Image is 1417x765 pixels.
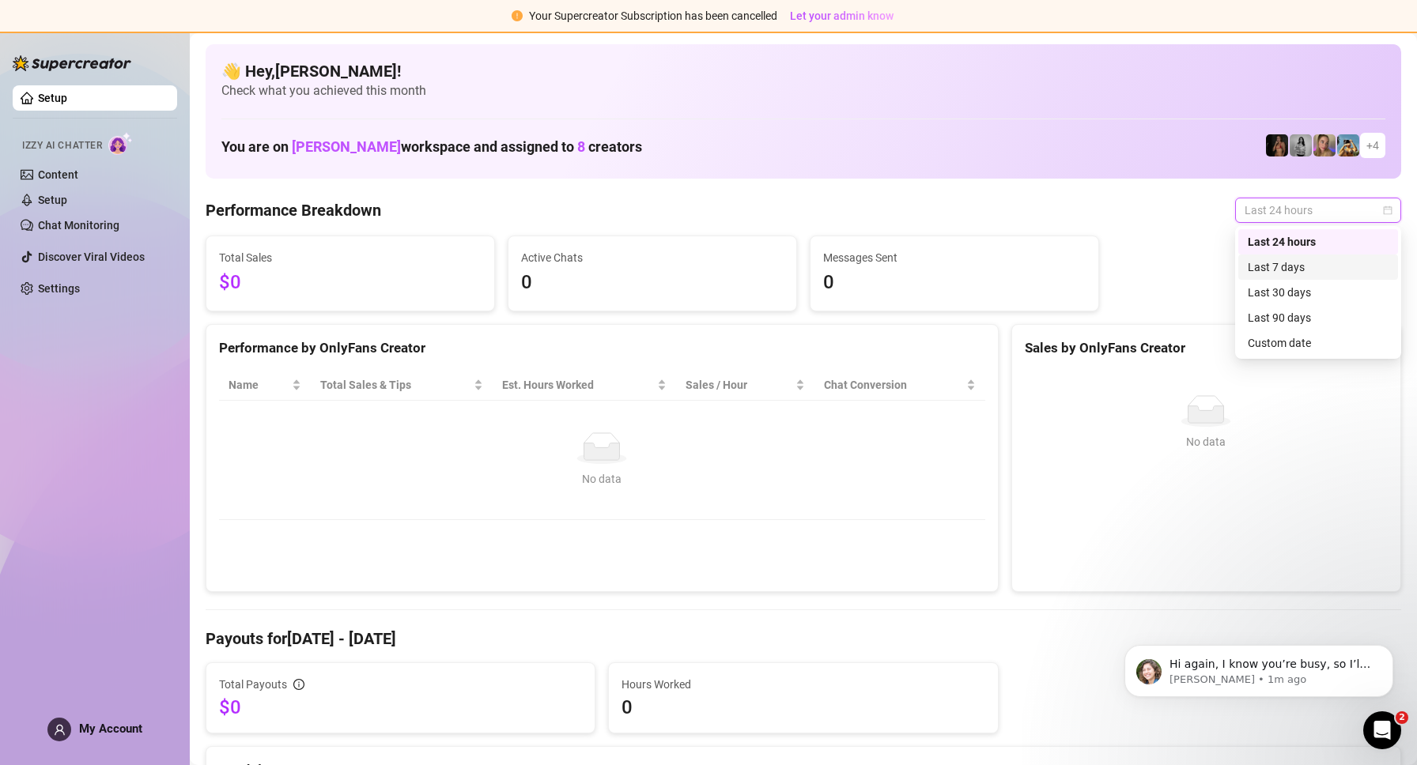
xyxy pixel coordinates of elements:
span: Last 24 hours [1245,198,1392,222]
span: Total Sales [219,249,482,266]
th: Name [219,370,311,401]
div: Sales by OnlyFans Creator [1025,337,1388,359]
a: Setup [38,92,67,104]
span: $0 [219,695,582,720]
div: Last 90 days [1248,309,1389,326]
span: Total Sales & Tips [320,376,470,394]
span: Check what you achieved this month [221,82,1385,100]
div: Custom date [1248,334,1389,352]
h4: Performance Breakdown [206,199,381,221]
span: info-circle [293,679,304,690]
img: Babydanix [1337,134,1359,156]
iframe: Intercom live chat [1363,711,1401,749]
div: Last 90 days [1238,305,1398,330]
h1: You are on workspace and assigned to creators [221,138,642,156]
span: $0 [219,268,482,298]
th: Chat Conversion [814,370,984,401]
th: Sales / Hour [676,370,814,401]
span: 2 [1396,711,1408,724]
span: Name [229,376,289,394]
span: 0 [521,268,784,298]
div: Last 7 days [1238,254,1398,280]
a: Discover Viral Videos [38,251,145,263]
img: AI Chatter [108,132,133,155]
div: No data [1031,433,1381,450]
div: Est. Hours Worked [502,376,654,394]
a: Setup [38,194,67,206]
button: Let your admin know [784,6,900,25]
span: exclamation-circle [512,10,523,21]
div: No data [235,470,969,488]
span: Active Chats [521,249,784,266]
div: Last 7 days [1248,258,1389,276]
img: Cherry [1313,134,1336,156]
iframe: Intercom notifications message [1101,612,1417,722]
span: Messages Sent [823,249,1086,266]
img: A [1290,134,1312,156]
span: 8 [577,138,585,155]
span: Let your admin know [790,9,894,22]
h4: 👋 Hey, [PERSON_NAME] ! [221,60,1385,82]
div: Last 24 hours [1238,229,1398,254]
span: 0 [622,695,984,720]
span: Total Payouts [219,676,287,693]
th: Total Sales & Tips [311,370,493,401]
div: Last 24 hours [1248,233,1389,251]
img: the_bohema [1266,134,1288,156]
span: calendar [1383,205,1392,215]
div: Custom date [1238,330,1398,356]
span: [PERSON_NAME] [292,138,401,155]
div: Performance by OnlyFans Creator [219,337,985,359]
h4: Payouts for [DATE] - [DATE] [206,627,1401,650]
a: Settings [38,282,80,295]
span: Izzy AI Chatter [22,138,102,153]
span: Sales / Hour [686,376,792,394]
div: Last 30 days [1238,280,1398,305]
span: My Account [79,722,142,736]
span: user [54,724,66,736]
span: Your Supercreator Subscription has been cancelled [529,9,777,22]
img: logo-BBDzfeDw.svg [13,55,131,71]
span: 0 [823,268,1086,298]
a: Chat Monitoring [38,219,119,232]
span: Chat Conversion [824,376,962,394]
span: + 4 [1366,137,1379,154]
div: Last 30 days [1248,284,1389,301]
span: Hours Worked [622,676,984,693]
a: Content [38,168,78,181]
